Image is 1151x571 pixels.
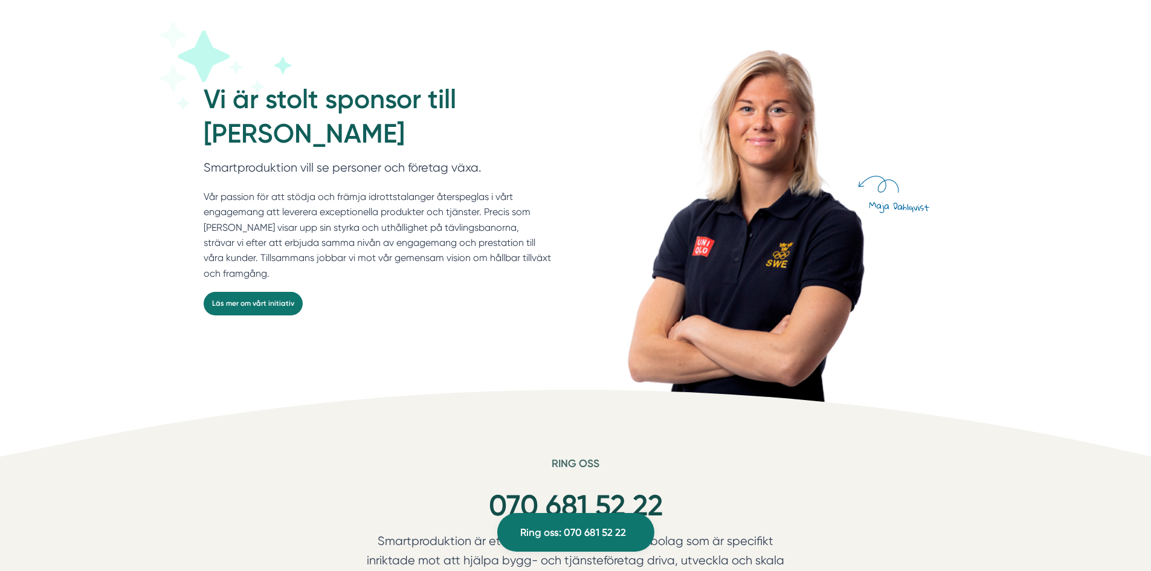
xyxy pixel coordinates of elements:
img: Maja Dahlqvist [585,34,948,402]
a: Läs mer om vårt initiativ [204,292,303,315]
p: Vår passion för att stödja och främja idrottstalanger återspeglas i vårt engagemang att leverera ... [204,189,552,281]
p: Smartproduktion vill se personer och företag växa. [204,158,552,183]
h2: Vi är stolt sponsor till [PERSON_NAME] [204,82,552,158]
a: 070 681 52 22 [489,488,663,523]
a: Ring oss: 070 681 52 22 [497,513,654,552]
h6: Ring oss [344,457,808,480]
span: Ring oss: 070 681 52 22 [520,524,626,541]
